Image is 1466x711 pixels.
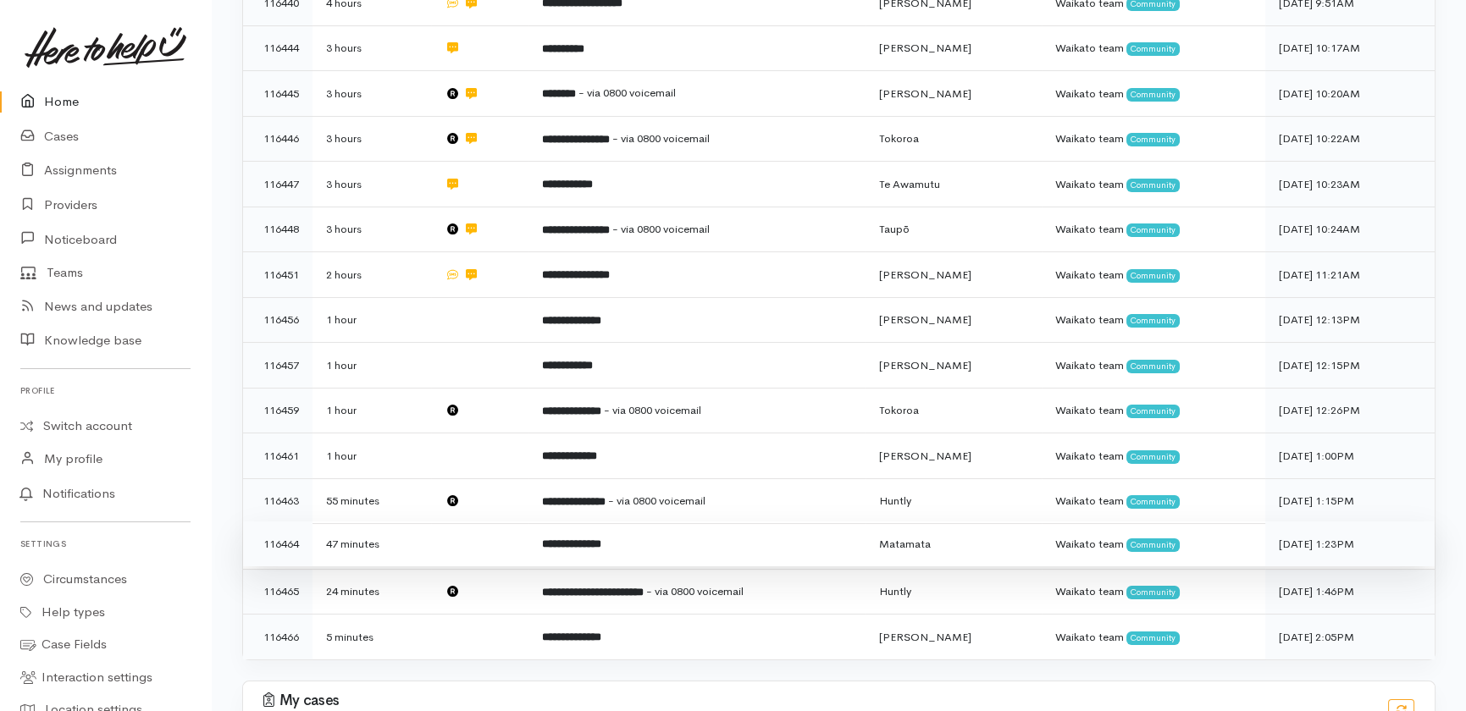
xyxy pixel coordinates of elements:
td: [DATE] 10:24AM [1265,207,1435,252]
span: Community [1126,314,1180,328]
span: - via 0800 voicemail [578,85,676,100]
td: 47 minutes [313,521,431,567]
span: Te Awamutu [879,177,940,191]
span: Community [1126,269,1180,283]
td: 116466 [243,615,313,659]
td: 116456 [243,297,313,343]
td: [DATE] 1:00PM [1265,433,1435,479]
span: Taupō [879,222,910,236]
h6: Profile [20,379,191,402]
td: Waikato team [1042,297,1265,343]
td: [DATE] 1:23PM [1265,521,1435,567]
span: Community [1126,405,1180,418]
td: [DATE] 2:05PM [1265,615,1435,659]
td: 116465 [243,569,313,615]
td: 116444 [243,25,313,71]
h3: My cases [263,692,1368,709]
span: Community [1126,133,1180,146]
td: Waikato team [1042,252,1265,298]
td: 116448 [243,207,313,252]
td: Waikato team [1042,116,1265,162]
td: 55 minutes [313,478,431,524]
span: Community [1126,88,1180,102]
td: [DATE] 10:23AM [1265,162,1435,207]
span: [PERSON_NAME] [879,267,971,282]
td: Waikato team [1042,25,1265,71]
td: Waikato team [1042,569,1265,615]
td: 1 hour [313,433,431,479]
td: [DATE] 1:15PM [1265,478,1435,524]
td: Waikato team [1042,478,1265,524]
td: 1 hour [313,343,431,389]
span: Community [1126,42,1180,56]
td: 1 hour [313,297,431,343]
td: 116463 [243,478,313,524]
span: Community [1126,360,1180,373]
span: Community [1126,631,1180,645]
td: 3 hours [313,207,431,252]
span: Community [1126,223,1180,237]
td: 116445 [243,71,313,117]
td: 116447 [243,162,313,207]
span: Community [1126,586,1180,599]
td: 24 minutes [313,569,431,615]
td: 1 hour [313,388,431,433]
td: Waikato team [1042,521,1265,567]
span: - via 0800 voicemail [612,222,710,236]
td: 116451 [243,252,313,298]
td: Waikato team [1042,162,1265,207]
td: [DATE] 1:46PM [1265,569,1435,615]
td: Waikato team [1042,207,1265,252]
span: Community [1126,450,1180,464]
span: [PERSON_NAME] [879,312,971,327]
span: Community [1126,179,1180,192]
td: [DATE] 10:20AM [1265,71,1435,117]
span: [PERSON_NAME] [879,41,971,55]
td: Waikato team [1042,615,1265,659]
td: 116461 [243,433,313,479]
td: [DATE] 10:17AM [1265,25,1435,71]
td: [DATE] 12:13PM [1265,297,1435,343]
td: 116464 [243,521,313,567]
td: [DATE] 12:26PM [1265,388,1435,433]
span: Huntly [879,584,911,598]
span: Tokoroa [879,403,919,417]
span: Matamata [879,537,931,551]
td: Waikato team [1042,71,1265,117]
span: - via 0800 voicemail [604,403,701,417]
span: [PERSON_NAME] [879,358,971,372]
td: 116457 [243,343,313,389]
td: Waikato team [1042,433,1265,479]
span: - via 0800 voicemail [612,131,710,146]
td: Waikato team [1042,388,1265,433]
td: [DATE] 12:15PM [1265,343,1435,389]
span: [PERSON_NAME] [879,630,971,644]
td: [DATE] 11:21AM [1265,252,1435,298]
td: 3 hours [313,162,431,207]
td: [DATE] 10:22AM [1265,116,1435,162]
span: Community [1126,538,1180,552]
span: Tokoroa [879,131,919,146]
td: 3 hours [313,116,431,162]
td: 116446 [243,116,313,162]
span: - via 0800 voicemail [608,493,705,508]
td: Waikato team [1042,343,1265,389]
td: 3 hours [313,71,431,117]
span: [PERSON_NAME] [879,86,971,101]
span: [PERSON_NAME] [879,449,971,463]
td: 116459 [243,388,313,433]
span: Community [1126,495,1180,509]
td: 5 minutes [313,615,431,659]
td: 2 hours [313,252,431,298]
h6: Settings [20,532,191,555]
span: - via 0800 voicemail [646,584,744,598]
span: Huntly [879,493,911,508]
td: 3 hours [313,25,431,71]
